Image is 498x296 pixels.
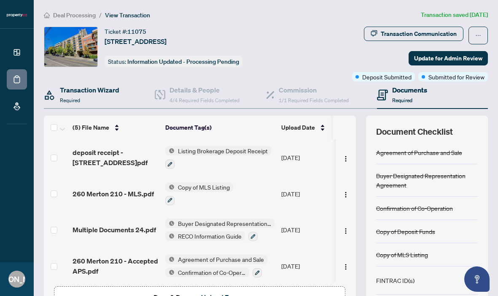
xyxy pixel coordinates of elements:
th: Upload Date [278,116,335,139]
span: Required [392,97,412,103]
img: Status Icon [165,268,175,277]
span: (5) File Name [73,123,109,132]
button: Transaction Communication [364,27,463,41]
button: Open asap [464,266,490,292]
button: Logo [339,151,353,164]
span: 260 Merton 210 - Accepted APS.pdf [73,256,159,276]
span: 4/4 Required Fields Completed [170,97,240,103]
span: Deal Processing [53,11,96,19]
span: Update for Admin Review [414,52,482,65]
td: [DATE] [278,139,335,176]
span: Buyer Designated Representation Agreement [175,219,275,228]
td: [DATE] [278,212,335,248]
span: Deposit Submitted [362,72,412,81]
img: Logo [342,263,349,270]
div: Confirmation of Co-Operation [376,204,453,213]
article: Transaction saved [DATE] [421,10,488,20]
div: Agreement of Purchase and Sale [376,148,462,157]
img: Status Icon [165,255,175,264]
span: RECO Information Guide [175,231,245,241]
span: Listing Brokerage Deposit Receipt [175,146,271,155]
img: Status Icon [165,231,175,241]
td: [DATE] [278,248,335,284]
span: ellipsis [475,33,481,38]
h4: Transaction Wizard [60,85,119,95]
span: Submitted for Review [428,72,485,81]
h4: Documents [392,85,427,95]
img: Logo [342,191,349,198]
img: Status Icon [165,146,175,155]
th: Document Tag(s) [162,116,278,139]
button: Status IconListing Brokerage Deposit Receipt [165,146,271,169]
img: Status Icon [165,219,175,228]
img: logo [7,13,27,18]
button: Logo [339,259,353,273]
span: 260 Merton 210 - MLS.pdf [73,189,154,199]
h4: Details & People [170,85,240,95]
button: Logo [339,187,353,201]
div: Ticket #: [105,27,146,36]
span: Information Updated - Processing Pending [127,58,239,65]
td: [DATE] [278,176,335,212]
span: Document Checklist [376,126,453,138]
th: (5) File Name [69,116,162,139]
li: / [99,10,102,20]
span: deposit receipt - [STREET_ADDRESS]pdf [73,147,159,168]
div: Transaction Communication [381,27,457,41]
button: Logo [339,223,353,236]
span: 1/1 Required Fields Completed [279,97,349,103]
h4: Commission [279,85,349,95]
div: Copy of MLS Listing [376,250,428,259]
button: Update for Admin Review [409,51,488,65]
span: Required [60,97,80,103]
button: Status IconCopy of MLS Listing [165,182,233,205]
img: Logo [342,155,349,162]
span: Copy of MLS Listing [175,182,233,192]
span: View Transaction [105,11,150,19]
span: [STREET_ADDRESS] [105,36,167,46]
div: Buyer Designated Representation Agreement [376,171,478,190]
span: Confirmation of Co-Operation [175,268,249,277]
div: FINTRAC ID(s) [376,276,415,285]
div: Status: [105,56,242,67]
span: Agreement of Purchase and Sale [175,255,267,264]
div: Copy of Deposit Funds [376,227,435,236]
button: Status IconAgreement of Purchase and SaleStatus IconConfirmation of Co-Operation [165,255,267,277]
img: Logo [342,228,349,234]
img: IMG-C12419256_1.jpg [44,27,97,67]
span: 11075 [127,28,146,35]
button: Status IconBuyer Designated Representation AgreementStatus IconRECO Information Guide [165,219,275,242]
span: Multiple Documents 24.pdf [73,225,156,235]
span: home [44,12,50,18]
img: Status Icon [165,182,175,192]
span: Upload Date [281,123,315,132]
